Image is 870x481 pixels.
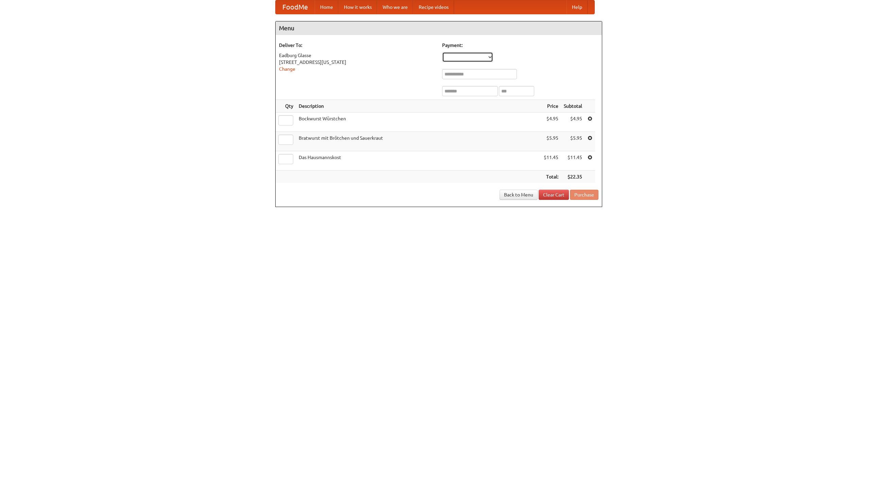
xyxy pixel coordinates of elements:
[296,100,541,113] th: Description
[561,151,585,171] td: $11.45
[377,0,413,14] a: Who we are
[276,0,315,14] a: FoodMe
[567,0,588,14] a: Help
[561,100,585,113] th: Subtotal
[279,66,295,72] a: Change
[279,42,435,49] h5: Deliver To:
[279,52,435,59] div: Eadburg Glasse
[541,100,561,113] th: Price
[541,151,561,171] td: $11.45
[296,132,541,151] td: Bratwurst mit Brötchen und Sauerkraut
[541,171,561,183] th: Total:
[296,151,541,171] td: Das Hausmannskost
[561,113,585,132] td: $4.95
[541,113,561,132] td: $4.95
[539,190,569,200] a: Clear Cart
[500,190,538,200] a: Back to Menu
[570,190,598,200] button: Purchase
[561,171,585,183] th: $22.35
[413,0,454,14] a: Recipe videos
[561,132,585,151] td: $5.95
[279,59,435,66] div: [STREET_ADDRESS][US_STATE]
[442,42,598,49] h5: Payment:
[338,0,377,14] a: How it works
[296,113,541,132] td: Bockwurst Würstchen
[276,21,602,35] h4: Menu
[315,0,338,14] a: Home
[276,100,296,113] th: Qty
[541,132,561,151] td: $5.95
